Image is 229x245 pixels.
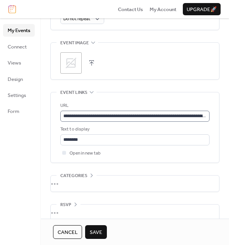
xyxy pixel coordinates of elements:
div: Text to display [60,126,208,133]
span: Categories [60,172,87,180]
span: Form [8,108,19,115]
span: Save [90,229,102,236]
span: Upgrade 🚀 [187,6,217,13]
button: Cancel [53,225,82,239]
img: logo [8,5,16,13]
span: Event image [60,39,89,47]
span: My Events [8,27,30,34]
button: Save [85,225,107,239]
a: My Account [150,5,176,13]
span: Do not repeat [63,15,90,23]
div: URL [60,102,208,110]
span: Settings [8,92,26,99]
a: Contact Us [118,5,143,13]
button: Upgrade🚀 [183,3,221,15]
span: Connect [8,43,27,51]
div: ••• [51,176,219,192]
span: Views [8,59,21,67]
span: Event links [60,89,87,97]
a: My Events [3,24,35,36]
span: Open in new tab [69,150,101,157]
a: Settings [3,89,35,101]
div: ••• [51,205,219,221]
a: Form [3,105,35,117]
span: My Account [150,6,176,13]
span: Design [8,76,23,83]
a: Views [3,56,35,69]
a: Connect [3,40,35,53]
div: ; [60,52,82,74]
span: Cancel [58,229,77,236]
span: RSVP [60,201,71,209]
span: Contact Us [118,6,143,13]
a: Design [3,73,35,85]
